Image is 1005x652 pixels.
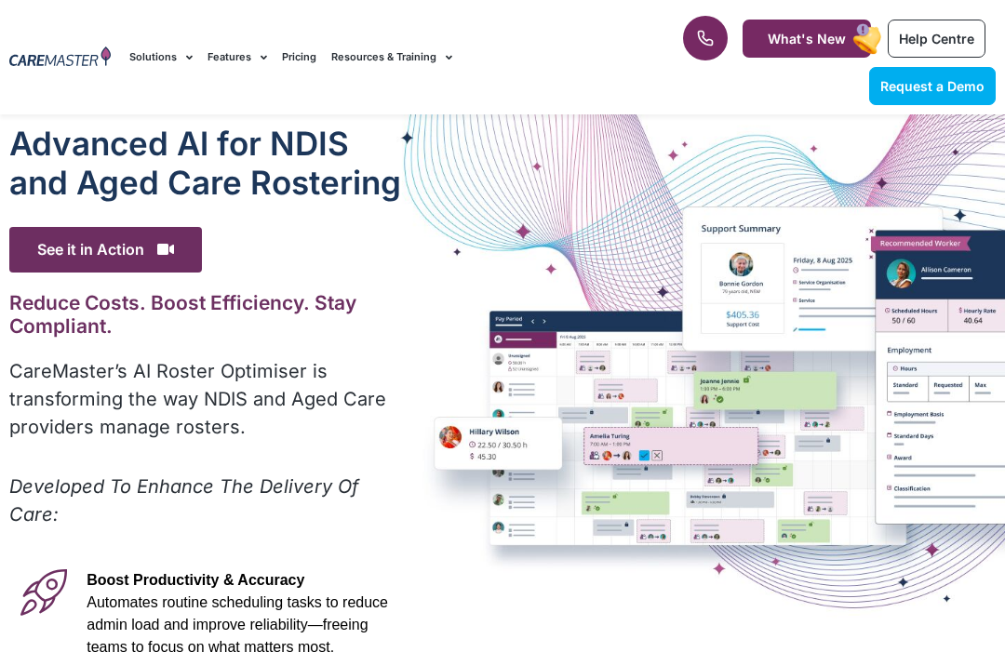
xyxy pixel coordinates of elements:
a: Features [208,26,267,88]
h1: Advanced Al for NDIS and Aged Care Rostering [9,124,403,202]
h2: Reduce Costs. Boost Efficiency. Stay Compliant. [9,291,403,338]
img: CareMaster Logo [9,47,111,69]
a: What's New [743,20,871,58]
a: Request a Demo [869,67,996,105]
span: Help Centre [899,31,974,47]
em: Developed To Enhance The Delivery Of Care: [9,475,358,526]
nav: Menu [129,26,640,88]
a: Pricing [282,26,316,88]
a: Help Centre [888,20,985,58]
p: CareMaster’s AI Roster Optimiser is transforming the way NDIS and Aged Care providers manage rost... [9,357,403,441]
a: Resources & Training [331,26,452,88]
span: What's New [768,31,846,47]
span: Boost Productivity & Accuracy [87,572,304,588]
a: Solutions [129,26,193,88]
span: See it in Action [9,227,202,273]
span: Request a Demo [880,78,985,94]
